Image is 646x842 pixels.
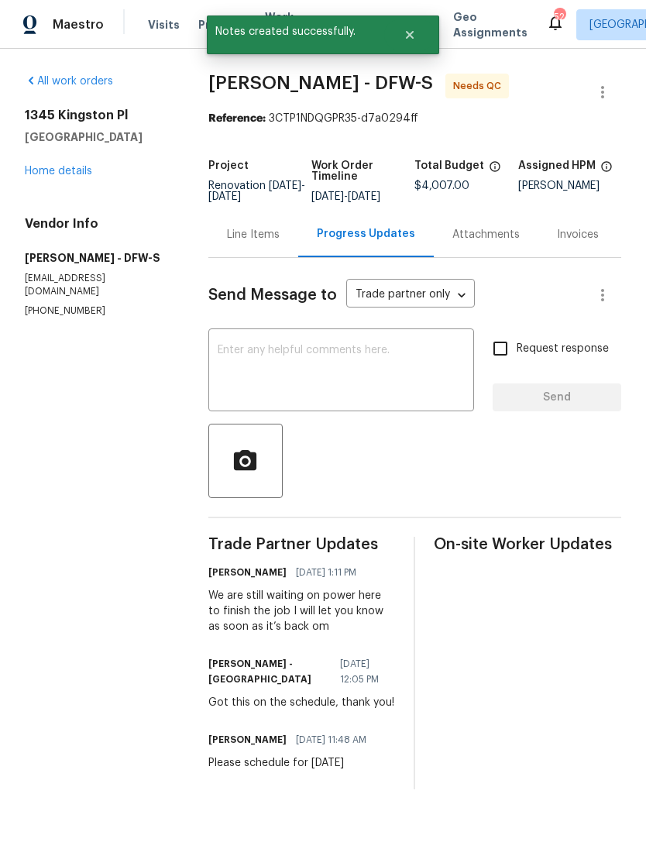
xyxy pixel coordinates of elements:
[25,166,92,177] a: Home details
[518,160,596,171] h5: Assigned HPM
[452,227,520,242] div: Attachments
[340,656,386,687] span: [DATE] 12:05 PM
[25,108,171,123] h2: 1345 Kingston Pl
[208,191,241,202] span: [DATE]
[453,78,507,94] span: Needs QC
[208,565,287,580] h6: [PERSON_NAME]
[208,656,332,687] h6: [PERSON_NAME] - [GEOGRAPHIC_DATA]
[207,15,384,48] span: Notes created successfully.
[311,191,344,202] span: [DATE]
[453,9,527,40] span: Geo Assignments
[208,732,287,747] h6: [PERSON_NAME]
[198,17,246,33] span: Projects
[208,180,305,202] span: Renovation
[557,227,599,242] div: Invoices
[518,180,621,191] div: [PERSON_NAME]
[25,304,171,318] p: [PHONE_NUMBER]
[434,537,621,552] span: On-site Worker Updates
[517,341,609,357] span: Request response
[25,129,171,145] h5: [GEOGRAPHIC_DATA]
[317,226,415,242] div: Progress Updates
[148,17,180,33] span: Visits
[208,180,305,202] span: -
[414,180,469,191] span: $4,007.00
[208,111,621,126] div: 3CTP1NDQGPR35-d7a0294ff
[208,755,376,771] div: Please schedule for [DATE]
[384,19,435,50] button: Close
[208,695,396,710] div: Got this on the schedule, thank you!
[296,565,356,580] span: [DATE] 1:11 PM
[53,17,104,33] span: Maestro
[311,191,380,202] span: -
[25,250,171,266] h5: [PERSON_NAME] - DFW-S
[346,283,475,308] div: Trade partner only
[600,160,613,180] span: The hpm assigned to this work order.
[489,160,501,180] span: The total cost of line items that have been proposed by Opendoor. This sum includes line items th...
[208,537,396,552] span: Trade Partner Updates
[208,113,266,124] b: Reference:
[348,191,380,202] span: [DATE]
[25,216,171,232] h4: Vendor Info
[414,160,484,171] h5: Total Budget
[554,9,565,25] div: 52
[25,272,171,298] p: [EMAIL_ADDRESS][DOMAIN_NAME]
[296,732,366,747] span: [DATE] 11:48 AM
[208,287,337,303] span: Send Message to
[269,180,301,191] span: [DATE]
[208,160,249,171] h5: Project
[208,74,433,92] span: [PERSON_NAME] - DFW-S
[311,160,414,182] h5: Work Order Timeline
[208,588,396,634] div: We are still waiting on power here to finish the job I will let you know as soon as it’s back om
[265,9,304,40] span: Work Orders
[25,76,113,87] a: All work orders
[227,227,280,242] div: Line Items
